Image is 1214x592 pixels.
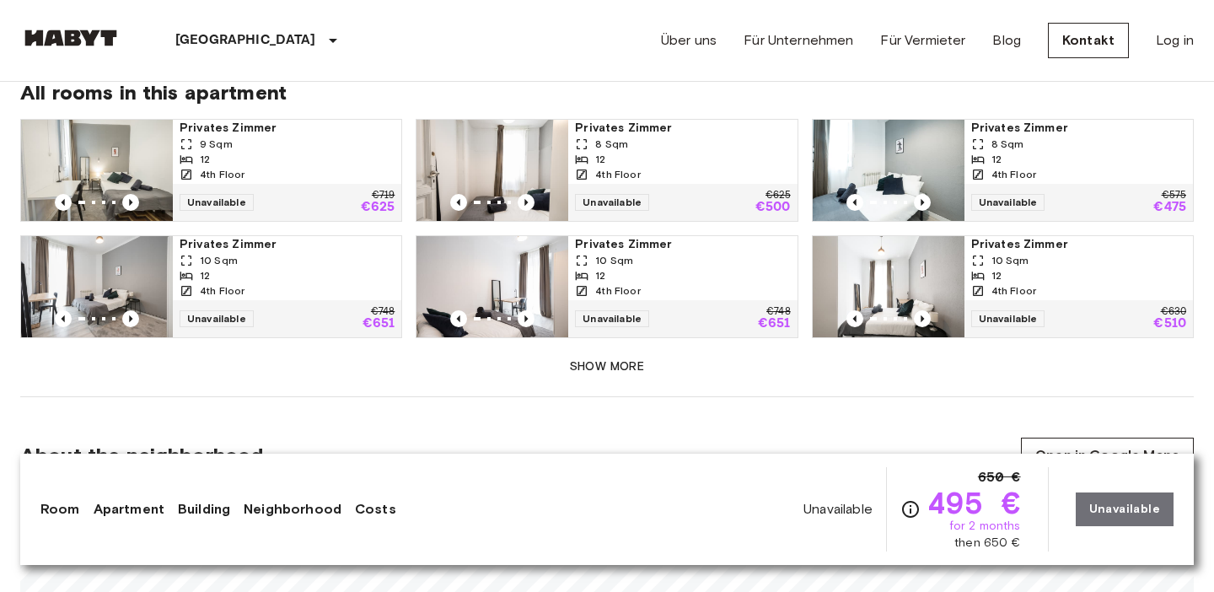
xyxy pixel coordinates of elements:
[846,310,863,327] button: Previous image
[200,268,210,283] span: 12
[416,235,798,338] a: Marketing picture of unit ES-15-009-002-08HPrevious imagePrevious imagePrivates Zimmer10 Sqm124th...
[755,201,791,214] p: €500
[361,201,395,214] p: €625
[518,194,534,211] button: Previous image
[416,120,568,221] img: Marketing picture of unit ES-15-009-002-11H
[758,317,791,331] p: €651
[813,236,964,337] img: Marketing picture of unit ES-15-009-002-06H
[244,499,341,519] a: Neighborhood
[21,120,173,221] img: Marketing picture of unit ES-15-009-002-12H
[575,120,790,137] span: Privates Zimmer
[55,310,72,327] button: Previous image
[178,499,230,519] a: Building
[927,487,1021,518] span: 495 €
[200,253,238,268] span: 10 Sqm
[971,236,1186,253] span: Privates Zimmer
[992,30,1021,51] a: Blog
[595,268,605,283] span: 12
[595,137,628,152] span: 8 Sqm
[416,236,568,337] img: Marketing picture of unit ES-15-009-002-08H
[372,191,395,201] p: €719
[20,235,402,338] a: Marketing picture of unit ES-15-009-002-09HPrevious imagePrevious imagePrivates Zimmer10 Sqm124th...
[575,194,649,211] span: Unavailable
[812,235,1194,338] a: Marketing picture of unit ES-15-009-002-06HPrevious imagePrevious imagePrivates Zimmer10 Sqm124th...
[880,30,965,51] a: Für Vermieter
[1153,317,1186,331] p: €510
[991,152,1002,167] span: 12
[200,283,244,299] span: 4th Floor
[55,194,72,211] button: Previous image
[355,499,396,519] a: Costs
[900,499,921,519] svg: Check cost overview for full price breakdown. Please note that discounts apply to new joiners onl...
[978,467,1021,487] span: 650 €
[20,30,121,46] img: Habyt
[813,120,964,221] img: Marketing picture of unit ES-15-009-002-10H
[518,310,534,327] button: Previous image
[991,283,1036,299] span: 4th Floor
[450,310,467,327] button: Previous image
[914,194,931,211] button: Previous image
[20,352,1194,383] button: Show more
[20,119,402,222] a: Marketing picture of unit ES-15-009-002-12HPrevious imagePrevious imagePrivates Zimmer9 Sqm124th ...
[450,194,467,211] button: Previous image
[416,119,798,222] a: Marketing picture of unit ES-15-009-002-11HPrevious imagePrevious imagePrivates Zimmer8 Sqm124th ...
[200,137,233,152] span: 9 Sqm
[595,152,605,167] span: 12
[122,310,139,327] button: Previous image
[122,194,139,211] button: Previous image
[94,499,164,519] a: Apartment
[40,499,80,519] a: Room
[595,167,640,182] span: 4th Floor
[914,310,931,327] button: Previous image
[971,310,1045,327] span: Unavailable
[595,253,633,268] span: 10 Sqm
[991,137,1024,152] span: 8 Sqm
[575,236,790,253] span: Privates Zimmer
[200,167,244,182] span: 4th Floor
[744,30,853,51] a: Für Unternehmen
[1161,307,1186,317] p: €630
[1162,191,1186,201] p: €575
[20,80,1194,105] span: All rooms in this apartment
[180,310,254,327] span: Unavailable
[200,152,210,167] span: 12
[971,194,1045,211] span: Unavailable
[180,120,395,137] span: Privates Zimmer
[363,317,395,331] p: €651
[991,268,1002,283] span: 12
[21,236,173,337] img: Marketing picture of unit ES-15-009-002-09H
[765,191,790,201] p: €625
[180,236,395,253] span: Privates Zimmer
[949,518,1021,535] span: for 2 months
[661,30,717,51] a: Über uns
[971,120,1186,137] span: Privates Zimmer
[595,283,640,299] span: 4th Floor
[371,307,395,317] p: €748
[954,535,1021,552] span: then 650 €
[766,307,790,317] p: €748
[812,119,1194,222] a: Marketing picture of unit ES-15-009-002-10HPrevious imagePrevious imagePrivates Zimmer8 Sqm124th ...
[180,194,254,211] span: Unavailable
[175,30,316,51] p: [GEOGRAPHIC_DATA]
[991,253,1029,268] span: 10 Sqm
[803,500,873,519] span: Unavailable
[1048,23,1129,58] a: Kontakt
[20,443,263,468] span: About the neighborhood
[1021,438,1194,473] a: Open in Google Maps
[846,194,863,211] button: Previous image
[1156,30,1194,51] a: Log in
[1153,201,1186,214] p: €475
[991,167,1036,182] span: 4th Floor
[575,310,649,327] span: Unavailable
